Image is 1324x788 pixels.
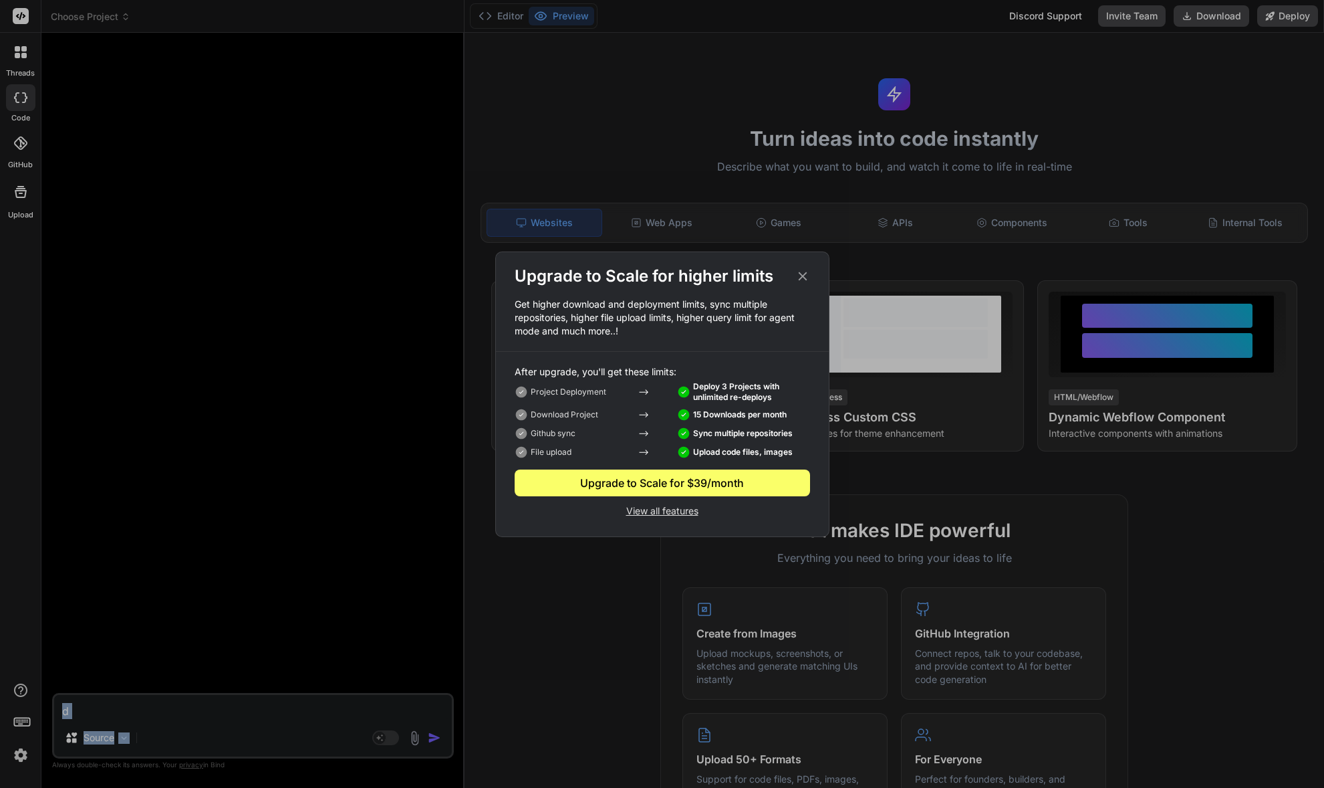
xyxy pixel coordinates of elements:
[515,266,773,287] h2: Upgrade to Scale for higher limits
[531,387,606,397] p: Project Deployment
[531,447,571,458] p: File upload
[693,381,810,403] p: Deploy 3 Projects with unlimited re-deploys
[531,428,575,439] p: Github sync
[693,409,787,420] p: 15 Downloads per month
[693,428,793,439] p: Sync multiple repositories
[515,365,810,379] p: After upgrade, you'll get these limits:
[496,298,829,338] p: Get higher download and deployment limits, sync multiple repositories, higher file upload limits,...
[515,470,810,496] button: Upgrade to Scale for $39/month
[515,502,810,518] p: View all features
[693,447,793,458] p: Upload code files, images
[515,475,810,491] div: Upgrade to Scale for $39/month
[531,409,598,420] p: Download Project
